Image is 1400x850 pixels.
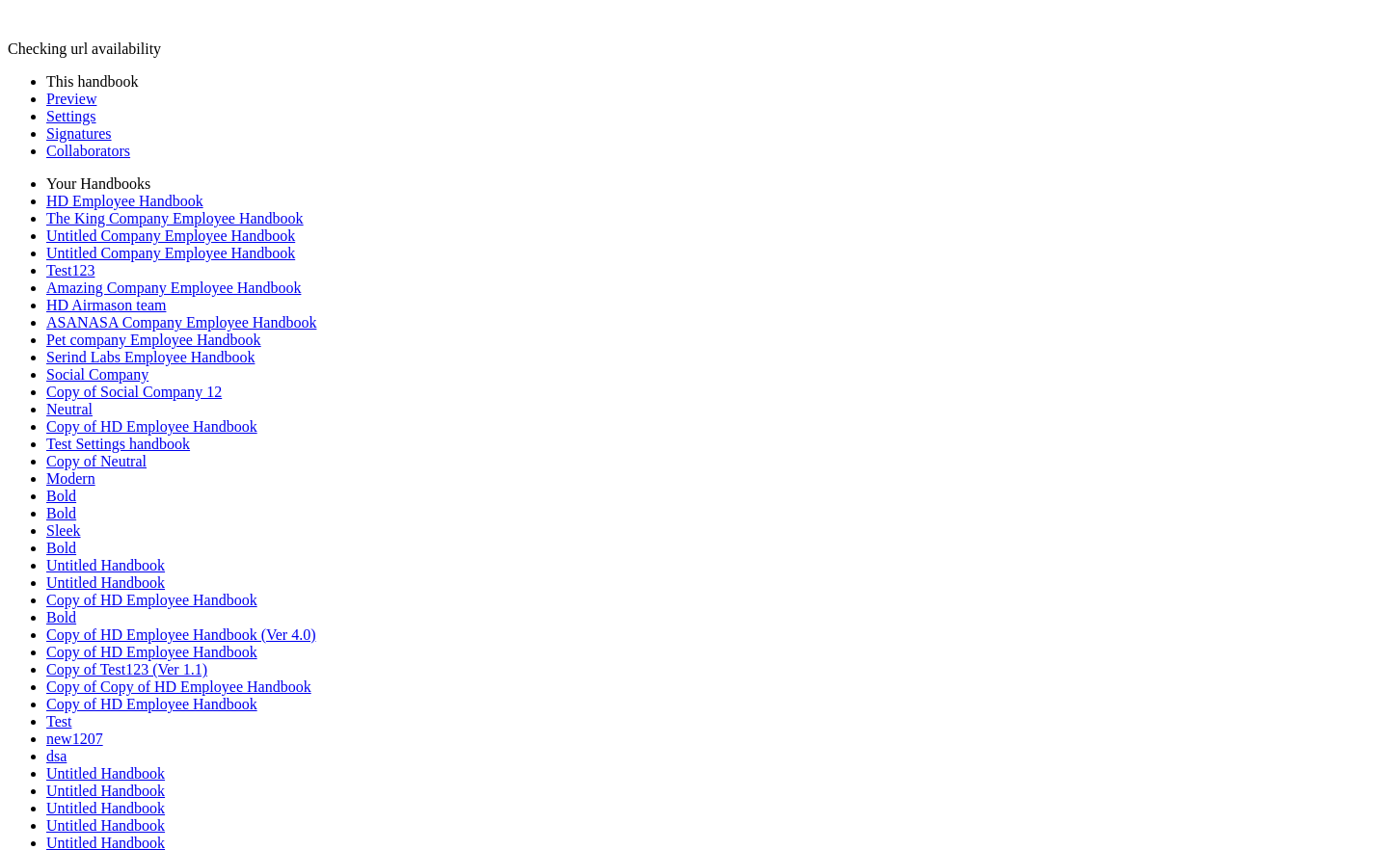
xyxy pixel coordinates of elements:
li: Your Handbooks [46,175,1392,193]
a: Collaborators [46,143,130,159]
a: Neutral [46,401,93,417]
a: Copy of Neutral [46,453,147,469]
a: Modern [46,470,95,487]
a: Untitled Company Employee Handbook [46,227,295,244]
a: Copy of HD Employee Handbook (Ver 4.0) [46,626,316,643]
a: Test [46,713,71,730]
a: Untitled Handbook [46,783,165,799]
a: Signatures [46,125,112,142]
a: Pet company Employee Handbook [46,332,261,348]
a: Copy of HD Employee Handbook [46,696,257,712]
a: Test123 [46,262,94,279]
a: Amazing Company Employee Handbook [46,279,301,296]
a: Untitled Company Employee Handbook [46,245,295,261]
a: Serind Labs Employee Handbook [46,349,255,365]
a: dsa [46,748,67,764]
a: Untitled Handbook [46,817,165,834]
a: The King Company Employee Handbook [46,210,304,226]
a: Bold [46,505,76,521]
a: Sleek [46,522,81,539]
a: Preview [46,91,96,107]
a: Untitled Handbook [46,800,165,816]
li: This handbook [46,73,1392,91]
a: Test Settings handbook [46,436,190,452]
a: Settings [46,108,96,124]
a: Bold [46,488,76,504]
a: HD Employee Handbook [46,193,203,209]
a: Social Company [46,366,148,383]
a: Untitled Handbook [46,765,165,782]
a: Copy of HD Employee Handbook [46,644,257,660]
a: Untitled Handbook [46,574,165,591]
a: Bold [46,609,76,625]
a: Copy of Copy of HD Employee Handbook [46,678,311,695]
a: HD Airmason team [46,297,166,313]
a: Copy of HD Employee Handbook [46,592,257,608]
a: Bold [46,540,76,556]
span: Checking url availability [8,40,161,57]
a: Copy of HD Employee Handbook [46,418,257,435]
a: Untitled Handbook [46,557,165,573]
a: Copy of Test123 (Ver 1.1) [46,661,207,677]
a: Copy of Social Company 12 [46,384,222,400]
a: new1207 [46,730,103,747]
a: ASANASA Company Employee Handbook [46,314,316,331]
